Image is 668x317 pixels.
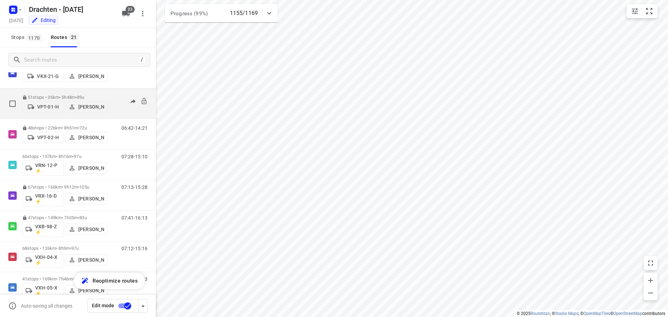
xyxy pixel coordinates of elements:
[92,303,114,308] span: Edit mode
[78,135,104,140] p: [PERSON_NAME]
[74,154,81,159] span: 97u
[70,246,71,251] span: •
[65,101,107,112] button: [PERSON_NAME]
[583,311,610,316] a: OpenMapTiles
[22,283,64,298] button: VXH-05-X ⚡
[74,276,81,282] span: 99u
[65,254,107,266] button: [PERSON_NAME]
[72,276,74,282] span: •
[22,191,64,206] button: VRX-16-D ⚡
[35,254,61,266] p: VXH-04-X ⚡
[79,215,87,220] span: 83u
[35,224,61,235] p: VXB-98-Z ⚡
[79,184,89,190] span: 105u
[35,163,61,174] p: VRN-12-P ⚡
[78,257,104,263] p: [PERSON_NAME]
[78,196,104,201] p: [PERSON_NAME]
[22,95,107,100] p: 51 stops • 36km • 5h48m
[139,301,147,310] div: Driver app settings
[6,16,26,24] h5: [DATE]
[75,95,77,100] span: •
[121,154,148,159] p: 07:28-15:10
[22,222,64,237] button: VXB-98-Z ⚡
[627,4,658,18] div: small contained button group
[65,132,107,143] button: [PERSON_NAME]
[65,224,107,235] button: [PERSON_NAME]
[22,215,107,220] p: 47 stops • 149km • 7h35m
[22,276,107,282] p: 41 stops • 169km • 7h46m
[170,10,208,17] span: Progress (99%)
[21,303,72,309] p: Auto-saving all changes
[22,154,107,159] p: 60 stops • 157km • 8h16m
[71,246,79,251] span: 97u
[24,55,138,65] input: Search routes
[6,97,19,111] span: Select
[22,132,64,143] button: VPT-02-H
[72,154,74,159] span: •
[69,33,79,40] span: 21
[51,33,81,42] div: Routes
[141,98,148,106] button: Unlock route
[230,9,258,17] p: 1155/1169
[22,246,107,251] p: 68 stops • 126km • 8h9m
[121,125,148,131] p: 06:42-14:21
[65,163,107,174] button: [PERSON_NAME]
[78,184,79,190] span: •
[78,104,104,110] p: [PERSON_NAME]
[35,285,61,296] p: VXH-05-X ⚡
[517,311,665,316] li: © 2025 , © , © © contributors
[26,4,116,15] h5: Rename
[31,17,56,24] div: You are currently in edit mode.
[555,311,579,316] a: Stadia Maps
[77,95,84,100] span: 89u
[119,7,133,21] button: 23
[65,285,107,296] button: [PERSON_NAME]
[121,184,148,190] p: 07:13-15:28
[628,4,642,18] button: Map settings
[65,193,107,204] button: [PERSON_NAME]
[65,71,107,82] button: [PERSON_NAME]
[22,101,64,112] button: VPT-01-H
[26,34,42,41] span: 1170
[78,165,104,171] p: [PERSON_NAME]
[138,56,146,64] div: /
[11,33,44,42] span: Stops
[93,276,138,285] span: Reoptimize routes
[22,71,64,82] button: VKX-21-G
[165,4,278,22] div: Progress (99%)1155/1169
[22,160,64,176] button: VRN-12-P ⚡
[613,311,642,316] a: OpenStreetMap
[78,73,104,79] p: [PERSON_NAME]
[22,184,107,190] p: 67 stops • 166km • 9h12m
[22,125,107,130] p: 48 stops • 226km • 8h51m
[78,125,79,130] span: •
[136,7,150,21] button: More
[78,227,104,232] p: [PERSON_NAME]
[78,288,104,293] p: [PERSON_NAME]
[121,215,148,221] p: 07:41-16:13
[126,6,135,13] span: 23
[74,272,145,289] button: Reoptimize routes
[37,73,59,79] p: VKX-21-G
[642,4,656,18] button: Fit zoom
[78,215,79,220] span: •
[79,125,87,130] span: 72u
[37,135,59,140] p: VPT-02-H
[35,193,61,204] p: VRX-16-D ⚡
[126,95,140,109] button: Send to driver
[531,311,550,316] a: Routetitan
[37,104,59,110] p: VPT-01-H
[121,246,148,251] p: 07:12-15:16
[22,252,64,268] button: VXH-04-X ⚡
